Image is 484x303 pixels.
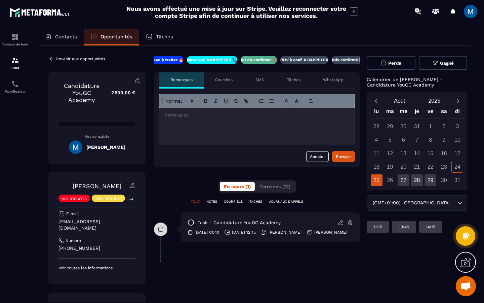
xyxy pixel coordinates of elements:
button: Open years overlay [417,95,452,107]
div: ve [424,107,437,119]
img: formation [11,33,19,41]
h2: Nous avons effectué une mise à jour sur Stripe. Veuillez reconnecter votre compte Stripe afin de ... [126,5,347,19]
p: [DATE] 12:15 [232,230,256,235]
p: WhatsApp [323,77,344,82]
div: 29 [425,174,436,186]
p: Calendrier de [PERSON_NAME] - Candidature YouGC Academy [367,77,467,88]
div: 17 [451,147,463,159]
p: Tâches [287,77,300,82]
p: COURRIELS [224,199,243,204]
p: RDV à conf. A RAPPELER [280,57,328,63]
button: Terminés (12) [255,182,294,191]
p: Courriels [215,77,233,82]
p: RDV à confimer ❓ [241,57,277,63]
span: Terminés (12) [259,184,290,189]
p: Contacts [55,34,77,40]
button: Open months overlay [382,95,417,107]
button: Perdu [367,56,415,70]
div: 22 [425,161,436,173]
p: Remarques [170,77,193,82]
p: [DATE] 01:40 [195,230,219,235]
div: di [451,107,464,119]
div: 18 [371,161,382,173]
div: 9 [438,134,450,146]
a: Contacts [38,29,84,45]
a: formationformationCRM [2,51,29,75]
div: 2 [438,121,450,132]
a: schedulerschedulerPlanificateur [2,75,29,98]
p: 2 599,00 € [105,86,135,99]
p: Voir toutes les informations [58,265,135,271]
a: Opportunités [84,29,139,45]
div: 30 [438,174,450,186]
div: Calendar wrapper [370,107,464,186]
p: [EMAIL_ADDRESS][DOMAIN_NAME] [58,218,135,231]
p: Numéro [66,238,81,243]
button: Next month [452,96,464,105]
p: task - Candidature YouGC Academy [198,220,281,226]
p: New lead à RAPPELER 📞 [187,57,237,63]
div: 28 [411,174,423,186]
button: Envoyer [332,151,355,162]
div: 26 [384,174,396,186]
p: SMS [255,77,264,82]
input: Search for option [451,199,456,207]
p: Planificateur [2,90,29,93]
img: scheduler [11,80,19,88]
p: Tableau de bord [2,42,29,46]
p: 13:45 [399,224,409,230]
div: 31 [451,174,463,186]
div: Calendar days [370,121,464,186]
a: Tâches [139,29,180,45]
div: 14 [411,147,423,159]
span: En cours (1) [224,184,251,189]
img: formation [11,56,19,64]
p: Rdv confirmé ✅ [332,57,364,63]
p: NOTES [206,199,217,204]
p: 14:15 [426,224,435,230]
p: JOURNAUX D'APPELS [269,199,303,204]
div: 31 [411,121,423,132]
div: 15 [425,147,436,159]
div: Envoyer [336,153,351,160]
div: 28 [371,121,382,132]
p: TÂCHES [249,199,262,204]
div: 13 [398,147,409,159]
a: formationformationTableau de bord [2,28,29,51]
a: [PERSON_NAME] [73,182,121,190]
span: Gagné [440,61,454,66]
div: 6 [398,134,409,146]
h5: [PERSON_NAME] [86,144,125,150]
div: 5 [384,134,396,146]
div: 12 [384,147,396,159]
span: Perdu [388,61,401,66]
p: [PERSON_NAME] [269,230,301,235]
div: 19 [384,161,396,173]
p: vsl inscrits [62,196,87,201]
div: ma [383,107,397,119]
p: E-mail [66,211,79,216]
button: Previous month [370,96,382,105]
div: Search for option [367,195,467,211]
p: Responsable [58,134,135,139]
p: [PHONE_NUMBER] [58,245,135,251]
p: TOUT [191,199,200,204]
div: sa [437,107,451,119]
div: 4 [371,134,382,146]
div: 10 [451,134,463,146]
div: 27 [398,174,409,186]
div: 7 [411,134,423,146]
div: 16 [438,147,450,159]
div: me [397,107,410,119]
p: Revenir aux opportunités [56,57,105,61]
span: (GMT+01:00) [GEOGRAPHIC_DATA] [371,199,451,207]
p: [PERSON_NAME] [314,230,347,235]
p: Candidature YouGC Academy [58,82,105,103]
div: 24 [451,161,463,173]
button: En cours (1) [220,182,255,191]
p: +4 [127,196,135,203]
p: New lead à traiter 🔥 [142,57,184,63]
div: 21 [411,161,423,173]
p: Tâches [156,34,173,40]
div: 29 [384,121,396,132]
